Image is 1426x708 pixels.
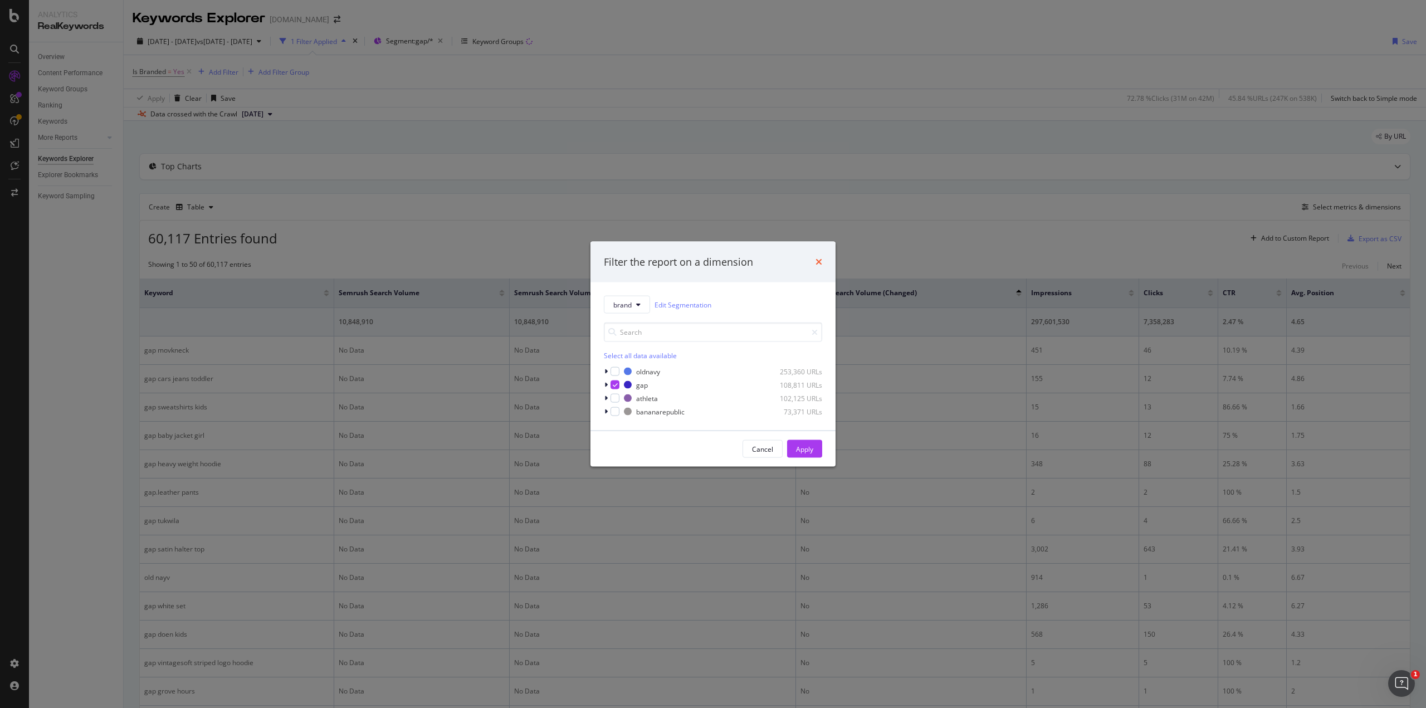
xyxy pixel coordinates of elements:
[636,380,648,389] div: gap
[768,393,822,403] div: 102,125 URLs
[613,300,632,309] span: brand
[787,440,822,458] button: Apply
[743,440,783,458] button: Cancel
[604,323,822,342] input: Search
[636,407,685,416] div: bananarepublic
[796,444,813,453] div: Apply
[590,241,836,467] div: modal
[768,367,822,376] div: 253,360 URLs
[636,393,658,403] div: athleta
[1411,670,1420,679] span: 1
[655,299,711,310] a: Edit Segmentation
[1388,670,1415,697] iframe: Intercom live chat
[604,296,650,314] button: brand
[768,380,822,389] div: 108,811 URLs
[604,351,822,360] div: Select all data available
[604,255,753,269] div: Filter the report on a dimension
[636,367,660,376] div: oldnavy
[752,444,773,453] div: Cancel
[768,407,822,416] div: 73,371 URLs
[815,255,822,269] div: times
